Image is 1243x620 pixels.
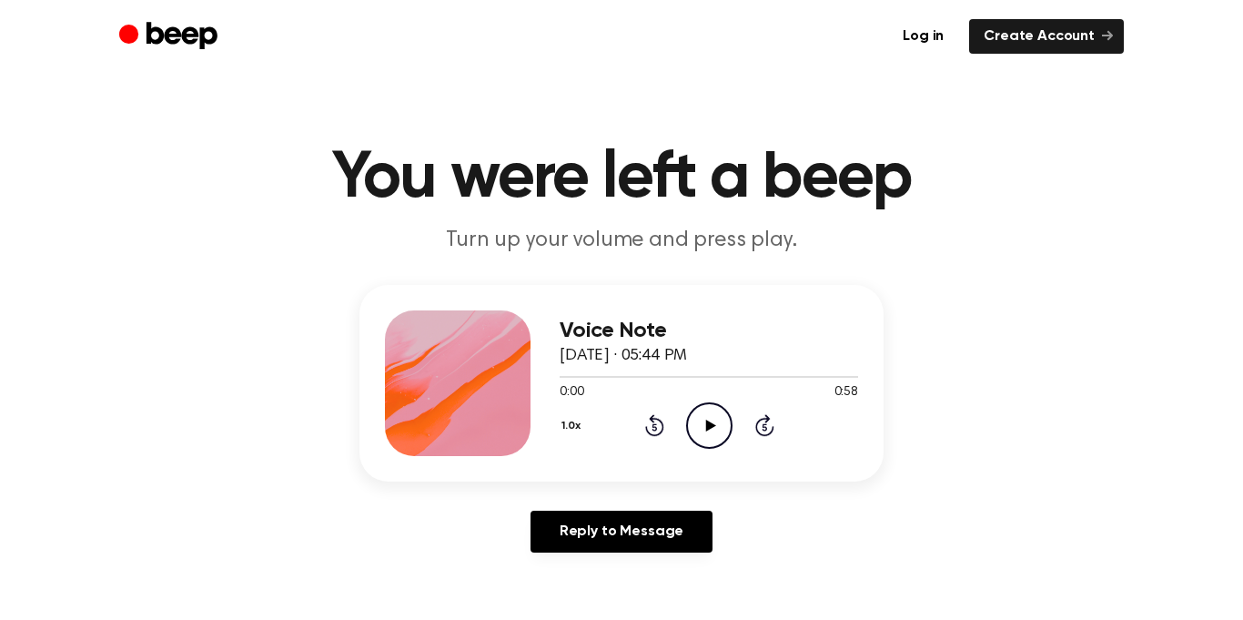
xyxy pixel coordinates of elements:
h1: You were left a beep [156,146,1087,211]
a: Create Account [969,19,1124,54]
p: Turn up your volume and press play. [272,226,971,256]
a: Log in [888,19,958,54]
a: Beep [119,19,222,55]
h3: Voice Note [560,319,858,343]
button: 1.0x [560,411,588,442]
span: 0:58 [834,383,858,402]
span: [DATE] · 05:44 PM [560,348,687,364]
span: 0:00 [560,383,583,402]
a: Reply to Message [531,511,712,553]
